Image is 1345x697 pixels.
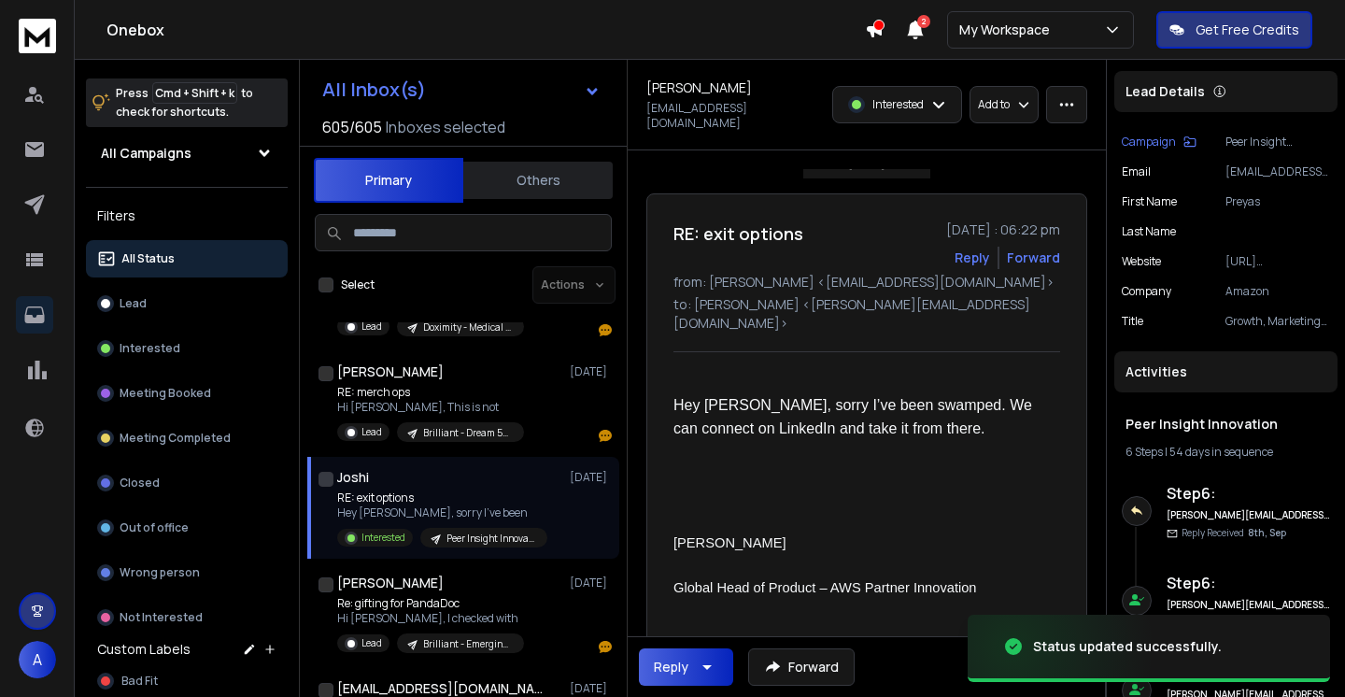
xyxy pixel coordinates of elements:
h6: [PERSON_NAME][EMAIL_ADDRESS][DOMAIN_NAME] [1167,598,1330,612]
h1: RE: exit options [673,220,803,247]
div: | [1126,445,1326,460]
button: A [19,641,56,678]
button: Meeting Booked [86,375,288,412]
span: 8th, Sep [1248,526,1286,539]
span: 605 / 605 [322,116,382,138]
img: logo [19,19,56,53]
div: Reply [654,658,688,676]
p: [EMAIL_ADDRESS][DOMAIN_NAME] [1225,164,1330,179]
p: Press to check for shortcuts. [116,84,253,121]
p: Brilliant - Emerging Client Blitz Sequence [423,637,513,651]
h1: Peer Insight Innovation [1126,415,1326,434]
p: RE: merch ops [337,385,524,400]
p: Peer Insight Innovation [446,532,536,546]
p: Amazon [1225,284,1330,299]
p: All Status [121,251,175,266]
button: Campaign [1122,135,1196,149]
p: Interested [361,531,405,545]
h1: Joshi [337,468,369,487]
label: Select [341,277,375,292]
button: Wrong person [86,554,288,591]
p: Email [1122,164,1151,179]
p: My Workspace [959,21,1057,39]
p: Meeting Booked [120,386,211,401]
p: Campaign [1122,135,1176,149]
p: Get Free Credits [1196,21,1299,39]
span: [PERSON_NAME] [673,535,786,550]
button: All Campaigns [86,135,288,172]
button: Lead [86,285,288,322]
p: [DATE] : 06:22 pm [946,220,1060,239]
p: Hi [PERSON_NAME], This is not [337,400,524,415]
p: [DATE] [570,576,612,590]
p: First Name [1122,194,1177,209]
span: Hey [PERSON_NAME], sorry I’ve been swamped. We can connect on LinkedIn and take it from there. [673,397,1036,436]
p: Meeting Completed [120,431,231,446]
span: 54 days in sequence [1169,444,1273,460]
p: [DATE] [570,470,612,485]
span: Cmd + Shift + k [152,82,237,104]
p: Last Name [1122,224,1176,239]
p: Add to [978,97,1010,112]
p: Lead [120,296,147,311]
p: Wrong person [120,565,200,580]
button: Get Free Credits [1156,11,1312,49]
span: Global Head of Product – AWS Partner Innovation [673,580,977,595]
h1: [PERSON_NAME] [337,574,444,592]
p: Lead [361,636,382,650]
p: RE: exit options [337,491,547,505]
button: Primary [314,158,463,203]
p: Doximity - Medical Affairs - Updated messaging 8-18 [423,320,513,334]
button: Reply [955,249,990,267]
div: Activities [1114,351,1338,392]
h6: Step 6 : [1167,482,1330,505]
h1: Onebox [106,19,865,41]
p: Out of office [120,520,189,535]
p: Lead [361,425,382,439]
button: Out of office [86,509,288,547]
p: Hi [PERSON_NAME], I checked with [337,611,524,626]
p: Interested [120,341,180,356]
div: Forward [1007,249,1060,267]
p: Not Interested [120,610,203,625]
h3: Inboxes selected [386,116,505,138]
button: Reply [639,648,733,686]
button: All Inbox(s) [307,71,616,108]
p: Re: gifting for PandaDoc [337,596,524,611]
p: Reply Received [1182,526,1286,540]
p: [DATE] [570,364,612,379]
button: All Status [86,240,288,277]
h3: Custom Labels [97,640,191,659]
span: 6 Steps [1126,444,1163,460]
p: to: [PERSON_NAME] <[PERSON_NAME][EMAIL_ADDRESS][DOMAIN_NAME]> [673,295,1060,333]
span: Bad Fit [121,674,158,689]
p: from: [PERSON_NAME] <[EMAIL_ADDRESS][DOMAIN_NAME]> [673,273,1060,292]
h3: Filters [86,203,288,229]
button: Others [463,160,613,201]
h1: All Campaigns [101,144,191,163]
p: Title [1122,314,1143,329]
p: Lead Details [1126,82,1205,101]
h6: [PERSON_NAME][EMAIL_ADDRESS][DOMAIN_NAME] [1167,508,1330,522]
p: Preyas [1225,194,1330,209]
p: Brilliant - Dream 50 - C3: Ops / Procurement / Admin [423,426,513,440]
p: Growth, Marketing and Innovation Manager [1225,314,1330,329]
h1: [PERSON_NAME] [337,363,444,381]
h6: Step 6 : [1167,572,1330,594]
p: Peer Insight Innovation [1225,135,1330,149]
h1: [PERSON_NAME] [646,78,752,97]
button: Meeting Completed [86,420,288,457]
p: Hey [PERSON_NAME], sorry I’ve been [337,505,547,520]
p: Lead [361,320,382,334]
p: Company [1122,284,1171,299]
button: Not Interested [86,599,288,636]
p: [DATE] [570,681,612,696]
h1: All Inbox(s) [322,80,426,99]
div: Status updated successfully. [1033,637,1222,656]
button: Closed [86,464,288,502]
p: Website [1122,254,1161,269]
p: [EMAIL_ADDRESS][DOMAIN_NAME] [646,101,821,131]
